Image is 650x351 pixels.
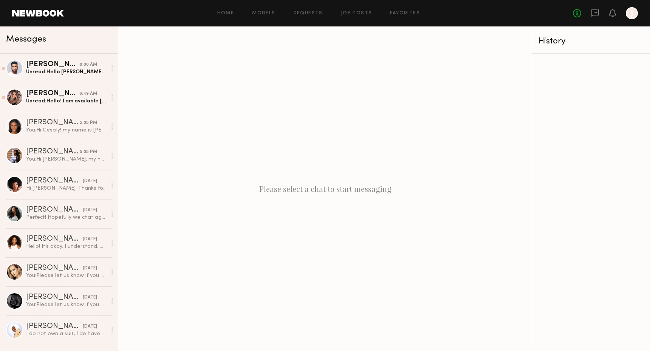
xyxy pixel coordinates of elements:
[26,177,83,185] div: [PERSON_NAME]
[538,37,644,46] div: History
[294,11,323,16] a: Requests
[341,11,372,16] a: Job Posts
[252,11,275,16] a: Models
[26,264,83,272] div: [PERSON_NAME]
[217,11,234,16] a: Home
[26,214,107,221] div: Perfect! Hopefully we chat again soon!
[83,207,97,214] div: [DATE]
[26,301,107,308] div: You: Please let us know if you are interested we can chat a bit more. Also, please free to visit ...
[80,119,97,127] div: 5:05 PM
[83,323,97,330] div: [DATE]
[26,156,107,163] div: You: Hi [PERSON_NAME], my name is [PERSON_NAME] and I'm reaching out on behalf of my husband/part...
[26,323,83,330] div: [PERSON_NAME]
[79,90,97,97] div: 6:49 AM
[26,235,83,243] div: [PERSON_NAME]
[26,185,107,192] div: Hi [PERSON_NAME]! Thanks for getting back & I’ll most definitely have my notifications on when yo...
[83,294,97,301] div: [DATE]
[26,97,107,105] div: Unread: Hello! I am available [DATE]! I am interested in learning more! What would the time frame...
[83,236,97,243] div: [DATE]
[26,294,83,301] div: [PERSON_NAME]
[26,330,107,337] div: I do not own a suit, I do have a suit top though, and 2 long sleeve button up shirts
[26,148,80,156] div: [PERSON_NAME]
[83,265,97,272] div: [DATE]
[6,35,46,44] span: Messages
[26,119,80,127] div: [PERSON_NAME]
[26,243,107,250] div: Hello! It’s okay. I understand. We both would definitely be okay with you reaching out. My number...
[626,7,638,19] a: J
[26,127,107,134] div: You: Hi Cescily! my name is [PERSON_NAME] and I'm reaching out on behalf of my husband/partner, [...
[80,148,97,156] div: 5:05 PM
[26,68,107,76] div: Unread: Hello [PERSON_NAME], thank you for reaching out! I am definitely interested in working al...
[26,272,107,279] div: You: Please let us know if you are interested we can chat a bit more. Also, please free to visit ...
[118,26,532,351] div: Please select a chat to start messaging
[26,90,79,97] div: [PERSON_NAME]
[26,61,79,68] div: [PERSON_NAME]
[79,61,97,68] div: 8:00 AM
[26,206,83,214] div: [PERSON_NAME]
[83,178,97,185] div: [DATE]
[390,11,420,16] a: Favorites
